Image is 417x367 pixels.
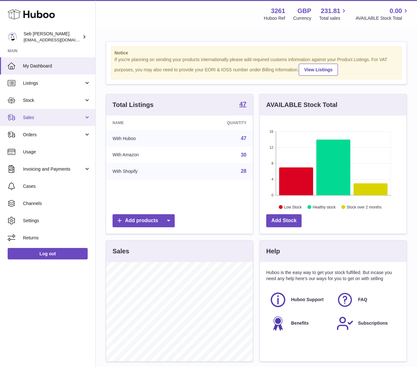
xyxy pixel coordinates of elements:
[23,97,84,103] span: Stock
[106,147,187,163] td: With Amazon
[24,31,81,43] div: Seb [PERSON_NAME]
[8,248,88,259] a: Log out
[23,235,91,241] span: Returns
[239,101,246,107] strong: 47
[266,247,280,256] h3: Help
[284,205,302,209] text: Low Stock
[106,116,187,130] th: Name
[336,291,397,308] a: FAQ
[358,297,367,303] span: FAQ
[358,320,388,326] span: Subscriptions
[23,183,91,189] span: Cases
[24,37,94,42] span: [EMAIL_ADDRESS][DOMAIN_NAME]
[23,149,91,155] span: Usage
[241,168,246,174] a: 28
[106,163,187,180] td: With Shopify
[269,145,273,149] text: 12
[23,63,91,69] span: My Dashboard
[291,297,324,303] span: Huboo Support
[264,15,285,21] div: Huboo Ref
[266,214,302,227] a: Add Stock
[23,80,84,86] span: Listings
[355,7,409,21] a: 0.00 AVAILABLE Stock Total
[266,101,337,109] h3: AVAILABLE Stock Total
[114,50,398,56] strong: Notice
[241,152,246,158] a: 30
[321,7,340,15] span: 231.81
[336,315,397,332] a: Subscriptions
[271,193,273,197] text: 0
[241,136,246,141] a: 47
[271,7,285,15] strong: 3261
[114,57,398,76] div: If you're planning on sending your products internationally please add required customs informati...
[269,291,330,308] a: Huboo Support
[269,130,273,133] text: 16
[23,218,91,224] span: Settings
[299,64,338,76] a: View Listings
[23,132,84,138] span: Orders
[271,161,273,165] text: 8
[23,166,84,172] span: Invoicing and Payments
[390,7,402,15] span: 0.00
[347,205,381,209] text: Stock over 2 months
[187,116,253,130] th: Quantity
[271,177,273,181] text: 4
[23,201,91,207] span: Channels
[113,101,154,109] h3: Total Listings
[319,15,347,21] span: Total sales
[8,32,17,42] img: ecom@bravefoods.co.uk
[291,320,309,326] span: Benefits
[319,7,347,21] a: 231.81 Total sales
[23,115,84,121] span: Sales
[106,130,187,147] td: With Huboo
[269,315,330,332] a: Benefits
[355,15,409,21] span: AVAILABLE Stock Total
[313,205,336,209] text: Healthy stock
[297,7,311,15] strong: GBP
[113,247,129,256] h3: Sales
[266,270,400,282] p: Huboo is the easy way to get your stock fulfilled. But incase you need any help here's our ways f...
[239,101,246,109] a: 47
[113,214,175,227] a: Add products
[293,15,311,21] div: Currency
